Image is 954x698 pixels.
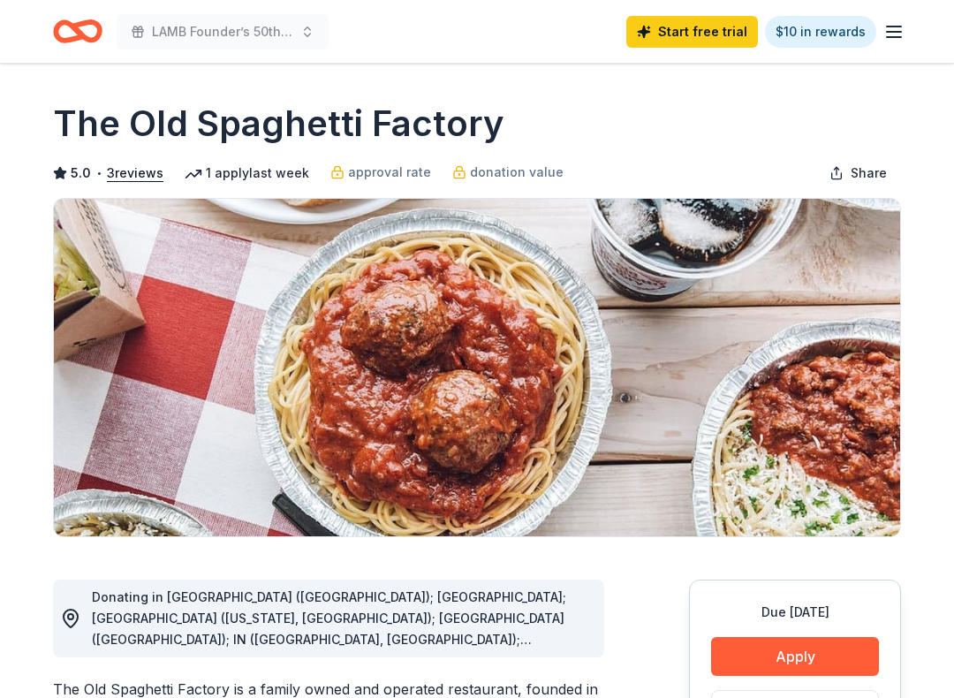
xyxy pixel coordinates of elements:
[470,162,564,183] span: donation value
[117,14,329,49] button: LAMB Founder’s 50th Birthday Gala
[330,162,431,183] a: approval rate
[348,162,431,183] span: approval rate
[107,163,163,184] button: 3reviews
[626,16,758,48] a: Start free trial
[152,21,293,42] span: LAMB Founder’s 50th Birthday Gala
[71,163,91,184] span: 5.0
[53,99,504,148] h1: The Old Spaghetti Factory
[815,156,901,191] button: Share
[711,637,879,676] button: Apply
[53,11,102,52] a: Home
[851,163,887,184] span: Share
[54,199,900,536] img: Image for The Old Spaghetti Factory
[765,16,876,48] a: $10 in rewards
[96,166,102,180] span: •
[185,163,309,184] div: 1 apply last week
[452,162,564,183] a: donation value
[711,602,879,623] div: Due [DATE]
